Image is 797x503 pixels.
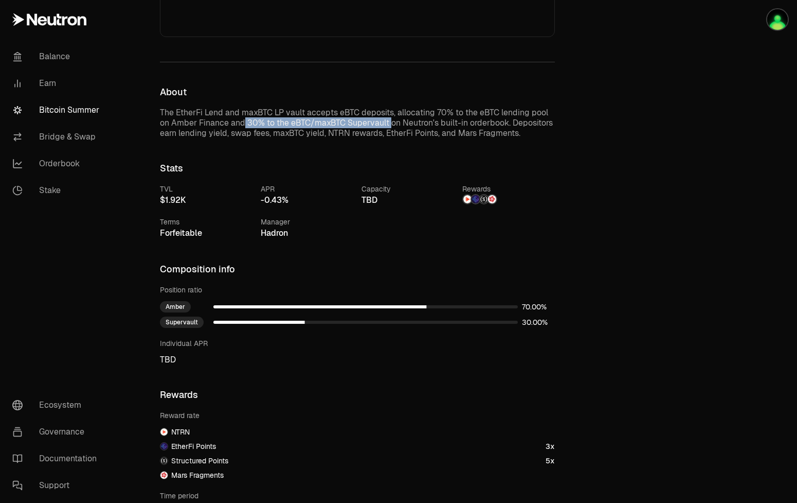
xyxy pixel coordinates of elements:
[160,472,168,479] img: Mars Fragments
[160,108,555,138] p: The EtherFi Lend and maxBTC LP vault accepts eBTC deposits, allocating 70% to the eBTC lending po...
[4,97,111,124] a: Bitcoin Summer
[546,441,555,452] div: 3x
[4,70,111,97] a: Earn
[480,195,488,203] img: Structured Points
[4,124,111,150] a: Bridge & Swap
[4,419,111,445] a: Governance
[160,443,168,450] img: EtherFi Points
[463,195,472,203] img: NTRN
[171,427,190,437] span: NTRN
[4,392,111,419] a: Ecosystem
[361,194,454,206] div: TBD
[171,470,224,480] span: Mars Fragments
[767,9,788,30] img: Training Demos
[160,410,555,421] div: Reward rate
[261,227,353,239] div: Hadron
[160,285,555,295] div: Position ratio
[160,227,202,239] button: Forfeitable
[4,472,111,499] a: Support
[261,184,353,194] div: APR
[4,177,111,204] a: Stake
[361,184,454,194] div: Capacity
[4,150,111,177] a: Orderbook
[160,217,252,227] div: Terms
[4,445,111,472] a: Documentation
[160,264,555,274] h3: Composition info
[160,163,555,174] h3: Stats
[160,184,252,194] div: TVL
[160,338,555,349] div: Individual APR
[160,491,555,501] div: Time period
[488,195,496,203] img: Mars Fragments
[462,184,555,194] div: Rewards
[171,456,228,466] span: Structured Points
[546,456,555,466] div: 5x
[261,217,353,227] div: Manager
[160,355,555,365] span: TBD
[160,301,191,313] div: Amber
[4,43,111,70] a: Balance
[160,457,168,464] img: Structured Points
[472,195,480,203] img: EtherFi Points
[160,390,555,400] h3: Rewards
[160,87,555,97] h3: About
[160,317,204,328] div: Supervault
[160,428,168,436] img: NTRN
[171,441,216,452] span: EtherFi Points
